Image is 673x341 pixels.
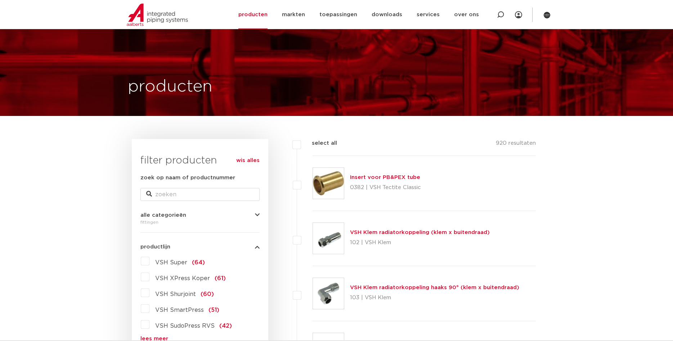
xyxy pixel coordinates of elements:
[155,260,187,265] span: VSH Super
[301,139,337,148] label: select all
[140,188,260,201] input: zoeken
[350,230,490,235] a: VSH Klem radiatorkoppeling (klem x buitendraad)
[140,218,260,226] div: fittingen
[313,168,344,199] img: Thumbnail for Insert voor PB&PEX tube
[350,292,519,304] p: 103 | VSH Klem
[140,153,260,168] h3: filter producten
[192,260,205,265] span: (64)
[350,175,420,180] a: Insert voor PB&PEX tube
[350,182,421,193] p: 0382 | VSH Tectite Classic
[140,174,235,182] label: zoek op naam of productnummer
[201,291,214,297] span: (60)
[128,75,212,98] h1: producten
[313,223,344,254] img: Thumbnail for VSH Klem radiatorkoppeling (klem x buitendraad)
[155,291,196,297] span: VSH Shurjoint
[140,244,170,250] span: productlijn
[140,212,186,218] span: alle categorieën
[155,323,215,329] span: VSH SudoPress RVS
[140,244,260,250] button: productlijn
[496,139,536,150] p: 920 resultaten
[155,275,210,281] span: VSH XPress Koper
[215,275,226,281] span: (61)
[219,323,232,329] span: (42)
[155,307,204,313] span: VSH SmartPress
[313,278,344,309] img: Thumbnail for VSH Klem radiatorkoppeling haaks 90° (klem x buitendraad)
[140,212,260,218] button: alle categorieën
[208,307,219,313] span: (51)
[236,156,260,165] a: wis alles
[350,285,519,290] a: VSH Klem radiatorkoppeling haaks 90° (klem x buitendraad)
[350,237,490,248] p: 102 | VSH Klem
